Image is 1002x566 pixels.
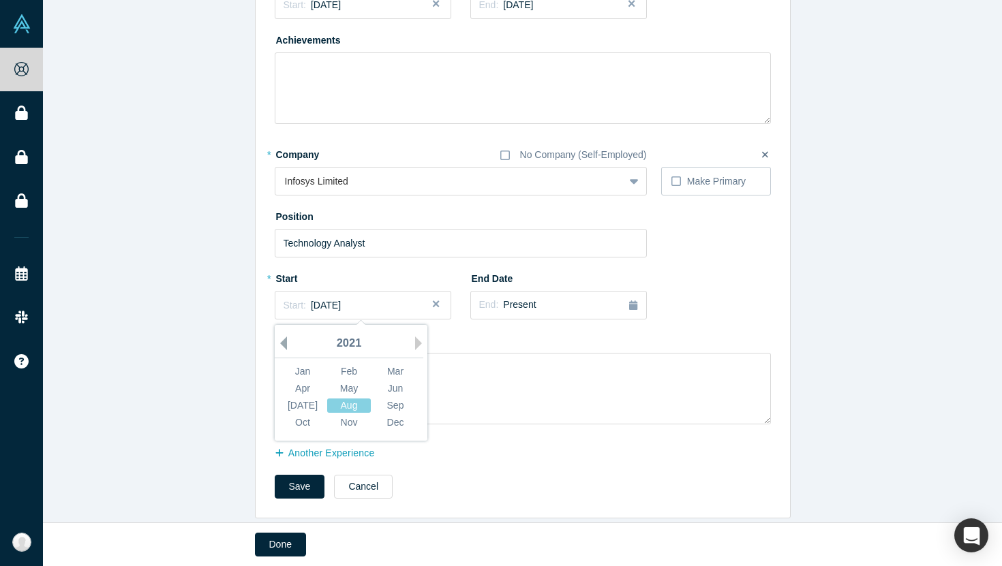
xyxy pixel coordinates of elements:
[281,364,324,379] div: Choose January 2021
[415,336,429,350] button: Next Year
[275,475,325,499] button: Save
[255,533,306,556] button: Done
[275,330,423,358] div: 2021
[281,398,324,413] div: Choose July 2021
[275,229,647,257] input: Sales Manager
[275,441,389,465] button: another Experience
[281,415,324,430] div: Choose October 2021
[327,381,371,396] div: Choose May 2021
[311,300,341,311] span: [DATE]
[503,299,536,310] span: Present
[431,291,451,319] button: Close
[12,533,31,552] img: Mansi Dhingra's Account
[470,267,547,286] label: End Date
[327,398,371,413] div: Choose August 2021
[520,148,647,162] div: No Company (Self-Employed)
[275,205,351,224] label: Position
[273,336,287,350] button: Previous Year
[479,299,499,310] span: End:
[374,381,417,396] div: Choose June 2021
[12,14,31,33] img: Alchemist Vault Logo
[275,143,351,162] label: Company
[275,291,451,319] button: Start:[DATE]
[327,364,371,379] div: Choose February 2021
[275,267,351,286] label: Start
[275,29,351,48] label: Achievements
[334,475,393,499] button: Cancel
[374,398,417,413] div: Choose September 2021
[374,364,417,379] div: Choose March 2021
[470,291,647,319] button: End:Present
[374,415,417,430] div: Choose December 2021
[327,415,371,430] div: Choose November 2021
[284,300,306,311] span: Start:
[281,381,324,396] div: Choose April 2021
[687,174,746,189] div: Make Primary
[279,363,419,431] div: month 2021-08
